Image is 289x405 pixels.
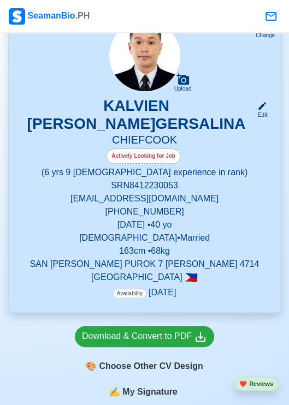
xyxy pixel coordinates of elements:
p: [DEMOGRAPHIC_DATA] • Married [22,231,267,245]
p: [PHONE_NUMBER] [22,205,267,218]
p: SAN [PERSON_NAME] PUROK 7 [PERSON_NAME] 4714 [22,258,267,271]
p: SRN 8412230053 [22,179,267,192]
span: 🇵🇭 [185,272,198,283]
p: [DATE] • 40 yo [22,218,267,231]
div: Choose Other CV Design [75,356,214,377]
span: Availability [113,289,146,298]
p: [DATE] [113,286,176,299]
div: Change [256,31,275,39]
span: heart [239,380,247,387]
p: [EMAIL_ADDRESS][DOMAIN_NAME] [22,192,267,205]
p: [GEOGRAPHIC_DATA] [22,271,267,284]
span: My Signature [120,385,179,398]
h3: KALVIEN [PERSON_NAME]GERSALINA [22,97,251,133]
span: .PH [75,11,90,20]
a: Download & Convert to PDF [75,326,214,347]
p: (6 yrs 9 [DEMOGRAPHIC_DATA] experience in rank) [22,166,267,179]
div: SeamanBio [9,8,90,25]
p: 163 cm • 68 kg [22,245,267,258]
div: Edit [253,111,267,119]
span: sign [109,385,120,398]
div: Download & Convert to PDF [82,330,207,343]
button: heartReviews [234,377,278,391]
div: Upload [174,86,192,92]
h5: CHIEFCOOK [22,133,267,148]
span: paint [86,360,97,373]
img: Logo [9,8,25,25]
div: Actively Looking for Job [107,148,180,164]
